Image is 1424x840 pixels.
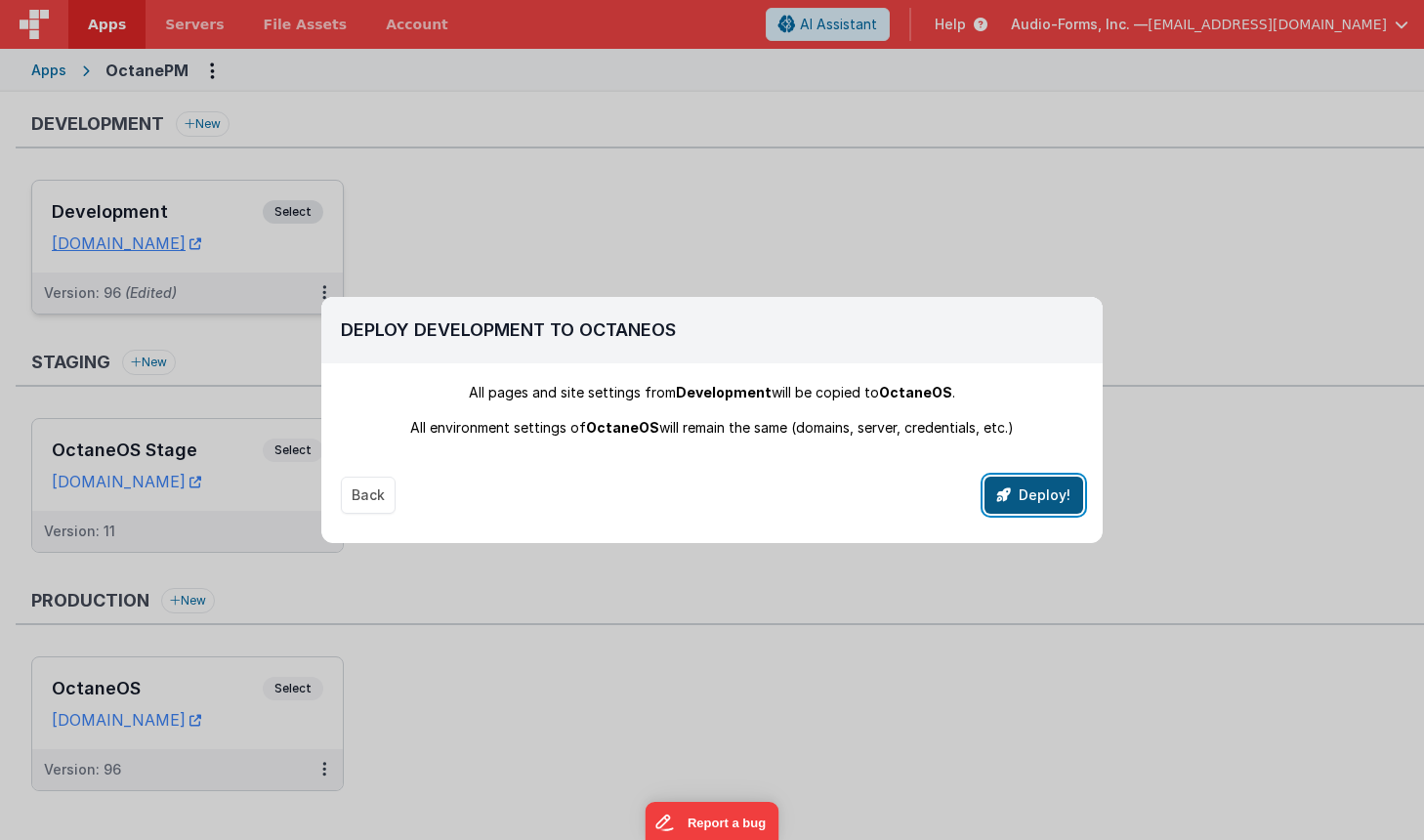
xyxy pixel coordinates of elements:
span: OctaneOS [879,384,952,400]
span: OctaneOS [586,419,659,436]
div: All pages and site settings from will be copied to . [341,383,1083,402]
button: Back [341,477,396,514]
div: All environment settings of will remain the same (domains, server, credentials, etc.) [341,418,1083,438]
h2: Deploy Development To OctaneOS [341,316,1083,344]
button: Deploy! [984,477,1083,514]
span: Development [676,384,772,400]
